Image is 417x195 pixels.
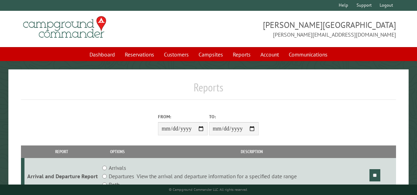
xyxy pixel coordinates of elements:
[109,172,134,180] label: Departures
[194,48,227,61] a: Campsites
[85,48,119,61] a: Dashboard
[21,81,396,100] h1: Reports
[209,19,396,39] span: [PERSON_NAME][GEOGRAPHIC_DATA] [PERSON_NAME][EMAIL_ADDRESS][DOMAIN_NAME]
[256,48,283,61] a: Account
[209,113,259,120] label: To:
[160,48,193,61] a: Customers
[109,164,126,172] label: Arrivals
[21,14,108,41] img: Campground Commander
[99,145,136,158] th: Options
[135,145,368,158] th: Description
[229,48,255,61] a: Reports
[24,158,99,195] td: Arrival and Departure Report
[135,158,368,195] td: View the arrival and departure information for a specified date range
[285,48,332,61] a: Communications
[121,48,158,61] a: Reservations
[158,113,208,120] label: From:
[109,180,120,189] label: Both
[169,187,248,192] small: © Campground Commander LLC. All rights reserved.
[24,145,99,158] th: Report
